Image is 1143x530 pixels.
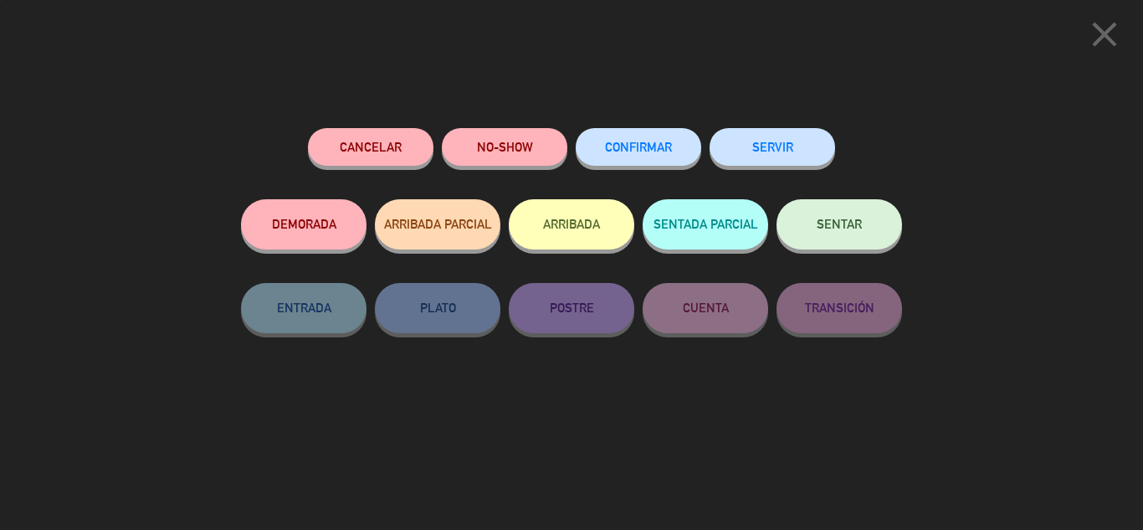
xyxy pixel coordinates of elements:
[777,283,902,333] button: TRANSICIÓN
[308,128,433,166] button: Cancelar
[643,199,768,250] button: SENTADA PARCIAL
[576,128,701,166] button: CONFIRMAR
[643,283,768,333] button: CUENTA
[817,217,862,231] span: SENTAR
[777,199,902,250] button: SENTAR
[509,283,634,333] button: POSTRE
[605,140,672,154] span: CONFIRMAR
[1079,13,1130,62] button: close
[241,283,366,333] button: ENTRADA
[375,283,500,333] button: PLATO
[375,199,500,250] button: ARRIBADA PARCIAL
[710,128,835,166] button: SERVIR
[509,199,634,250] button: ARRIBADA
[241,199,366,250] button: DEMORADA
[1084,13,1125,55] i: close
[384,217,492,231] span: ARRIBADA PARCIAL
[442,128,567,166] button: NO-SHOW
